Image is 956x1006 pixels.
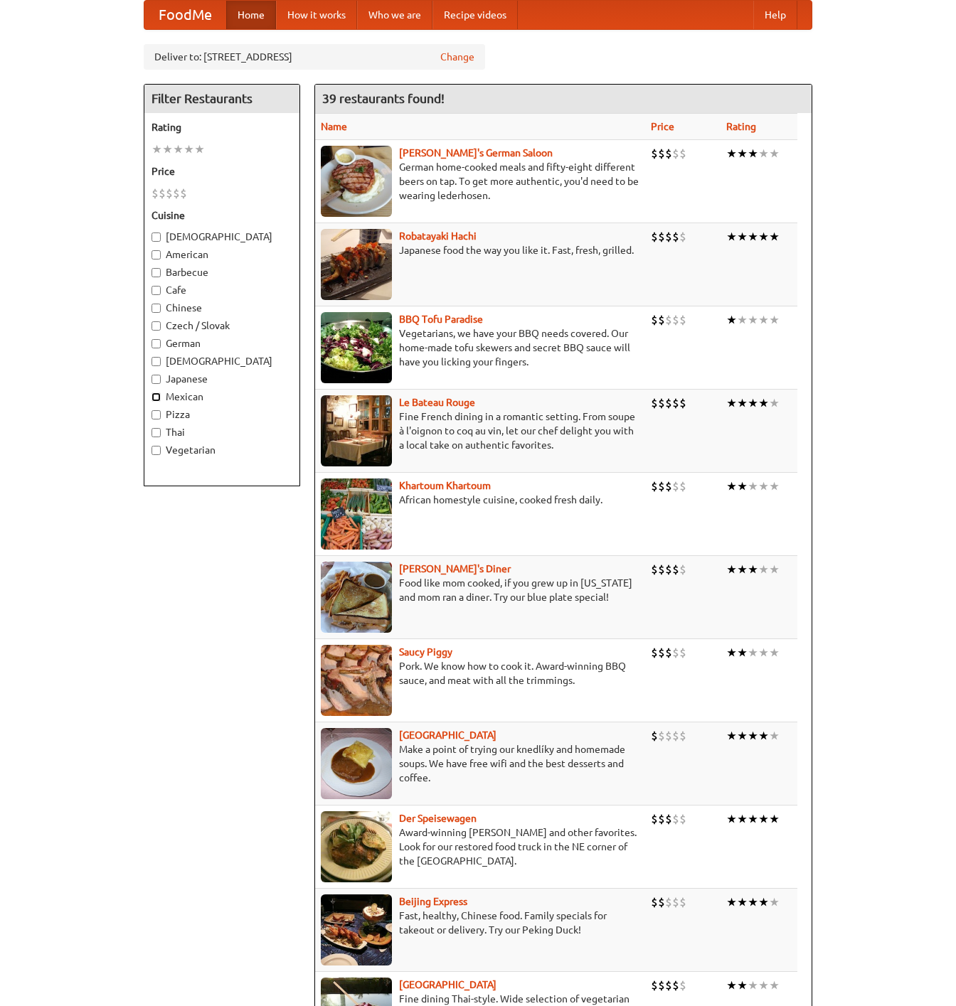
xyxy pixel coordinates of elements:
li: ★ [748,978,758,993]
li: ★ [758,894,769,910]
li: ★ [726,478,737,494]
li: ★ [758,478,769,494]
a: Who we are [357,1,432,29]
img: beijing.jpg [321,894,392,965]
label: Thai [152,425,292,439]
li: $ [658,894,665,910]
input: Pizza [152,410,161,419]
img: sallys.jpg [321,562,392,633]
li: ★ [769,229,780,245]
b: Saucy Piggy [399,646,452,658]
li: ★ [737,312,748,328]
label: Barbecue [152,265,292,279]
a: Recipe videos [432,1,518,29]
li: ★ [748,146,758,161]
label: Pizza [152,407,292,422]
a: [PERSON_NAME]'s German Saloon [399,147,553,159]
li: $ [665,478,672,494]
a: Rating [726,121,756,132]
li: $ [651,728,658,744]
li: ★ [758,978,769,993]
ng-pluralize: 39 restaurants found! [322,92,445,105]
input: Vegetarian [152,446,161,455]
li: ★ [726,978,737,993]
p: Vegetarians, we have your BBQ needs covered. Our home-made tofu skewers and secret BBQ sauce will... [321,326,639,369]
li: $ [679,562,686,577]
li: ★ [737,645,748,660]
li: ★ [758,395,769,411]
a: [GEOGRAPHIC_DATA] [399,729,496,741]
p: Fine French dining in a romantic setting. From soupe à l'oignon to coq au vin, let our chef delig... [321,410,639,452]
input: [DEMOGRAPHIC_DATA] [152,357,161,366]
li: $ [658,728,665,744]
li: $ [658,395,665,411]
li: ★ [737,395,748,411]
b: Robatayaki Hachi [399,230,477,242]
li: ★ [748,395,758,411]
label: Cafe [152,283,292,297]
li: ★ [769,645,780,660]
img: khartoum.jpg [321,478,392,550]
li: ★ [758,146,769,161]
li: $ [651,645,658,660]
li: $ [665,645,672,660]
label: German [152,336,292,351]
li: ★ [748,478,758,494]
li: $ [658,146,665,161]
li: $ [679,478,686,494]
a: Le Bateau Rouge [399,397,475,408]
div: Deliver to: [STREET_ADDRESS] [144,44,485,70]
li: ★ [162,141,173,157]
a: Khartoum Khartoum [399,480,491,491]
li: ★ [769,562,780,577]
label: Vegetarian [152,443,292,457]
img: esthers.jpg [321,146,392,217]
li: ★ [737,978,748,993]
a: Price [651,121,674,132]
li: ★ [748,811,758,827]
label: Japanese [152,372,292,386]
li: $ [665,894,672,910]
li: $ [658,811,665,827]
input: Cafe [152,286,161,295]
li: $ [672,146,679,161]
li: $ [651,229,658,245]
li: $ [679,728,686,744]
li: ★ [769,811,780,827]
label: Mexican [152,390,292,404]
img: tofuparadise.jpg [321,312,392,383]
li: ★ [726,229,737,245]
li: ★ [769,894,780,910]
p: German home-cooked meals and fifty-eight different beers on tap. To get more authentic, you'd nee... [321,160,639,203]
li: $ [672,229,679,245]
li: ★ [769,978,780,993]
a: Der Speisewagen [399,813,477,824]
li: $ [679,146,686,161]
li: ★ [748,728,758,744]
a: Change [440,50,474,64]
li: $ [658,978,665,993]
li: $ [651,562,658,577]
li: ★ [737,894,748,910]
input: Chinese [152,304,161,313]
a: Name [321,121,347,132]
b: [PERSON_NAME]'s Diner [399,563,511,574]
li: $ [672,562,679,577]
li: $ [658,645,665,660]
a: How it works [276,1,357,29]
li: $ [651,894,658,910]
li: $ [651,395,658,411]
li: ★ [769,146,780,161]
img: saucy.jpg [321,645,392,716]
li: $ [672,978,679,993]
h5: Cuisine [152,208,292,223]
input: Barbecue [152,268,161,277]
input: Thai [152,428,161,437]
li: $ [152,186,159,201]
li: $ [166,186,173,201]
li: ★ [758,229,769,245]
li: $ [665,811,672,827]
li: ★ [726,312,737,328]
